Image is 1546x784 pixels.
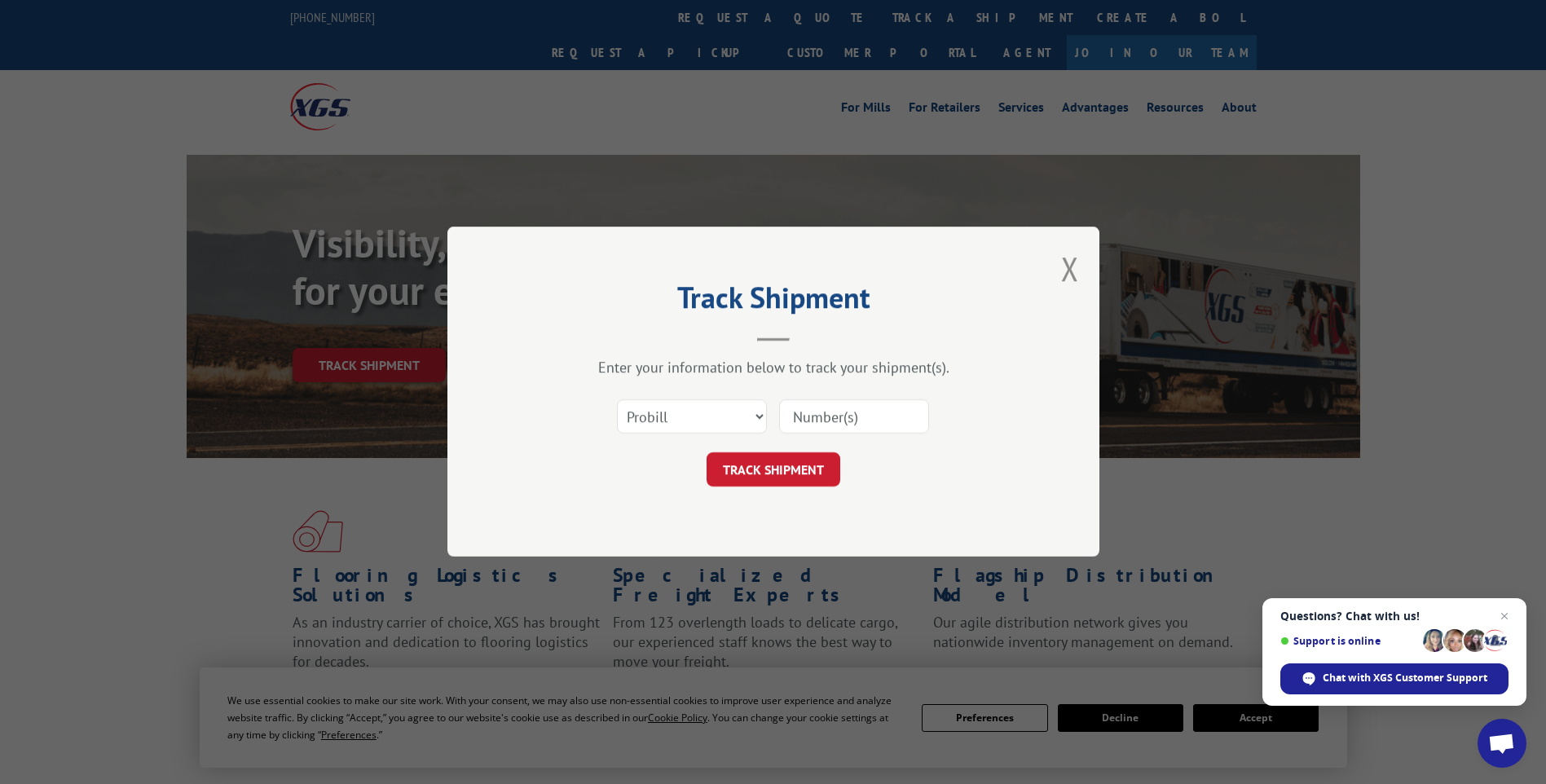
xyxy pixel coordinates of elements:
[529,286,1018,317] h2: Track Shipment
[529,359,1018,377] div: Enter your information below to track your shipment(s).
[1323,671,1487,685] span: Chat with XGS Customer Support
[1280,663,1509,694] div: Chat with XGS Customer Support
[707,453,840,487] button: TRACK SHIPMENT
[1478,719,1526,768] div: Open chat
[1061,247,1079,290] button: Close modal
[1280,635,1417,647] span: Support is online
[1495,606,1514,626] span: Close chat
[779,400,929,434] input: Number(s)
[1280,610,1509,623] span: Questions? Chat with us!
